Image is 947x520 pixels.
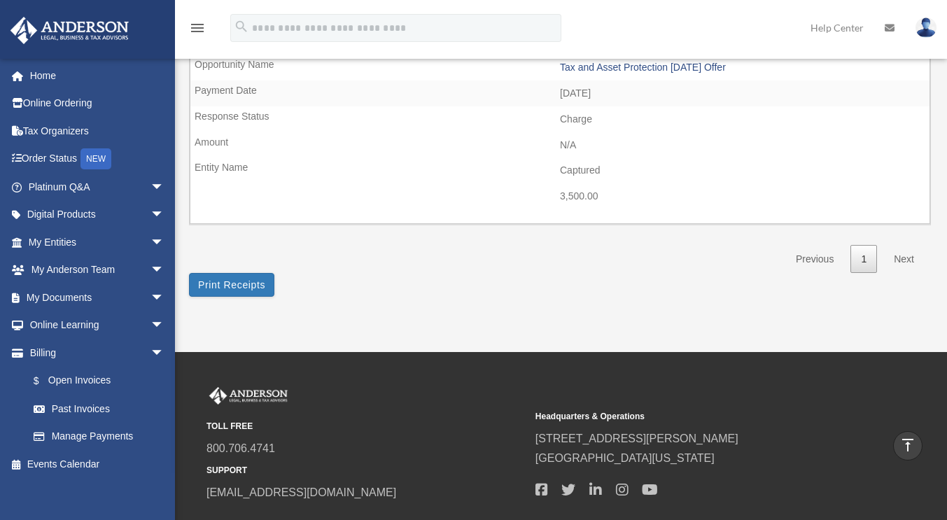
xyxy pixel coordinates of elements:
a: vertical_align_top [893,431,923,461]
a: $Open Invoices [20,367,185,395]
span: arrow_drop_down [150,339,178,367]
a: Billingarrow_drop_down [10,339,185,367]
span: arrow_drop_down [150,256,178,285]
div: Tax and Asset Protection [DATE] Offer [560,62,923,73]
img: User Pic [916,17,937,38]
a: Past Invoices [20,395,178,423]
small: TOLL FREE [206,419,526,434]
a: Next [883,245,925,274]
a: Events Calendar [10,450,185,478]
a: Previous [785,245,844,274]
a: 800.706.4741 [206,442,275,454]
a: Home [10,62,185,90]
a: My Documentsarrow_drop_down [10,283,185,311]
i: search [234,19,249,34]
a: Manage Payments [20,423,185,451]
i: vertical_align_top [899,437,916,454]
img: Anderson Advisors Platinum Portal [6,17,133,44]
a: Platinum Q&Aarrow_drop_down [10,173,185,201]
a: My Anderson Teamarrow_drop_down [10,256,185,284]
span: arrow_drop_down [150,283,178,312]
div: NEW [80,148,111,169]
a: Online Ordering [10,90,185,118]
a: Order StatusNEW [10,145,185,174]
a: [STREET_ADDRESS][PERSON_NAME] [535,433,738,444]
td: [DATE] [190,80,930,107]
img: Anderson Advisors Platinum Portal [206,387,290,405]
td: 3,500.00 [190,183,930,210]
span: arrow_drop_down [150,173,178,202]
a: My Entitiesarrow_drop_down [10,228,185,256]
td: Captured [190,157,930,184]
button: Print Receipts [189,273,274,297]
span: arrow_drop_down [150,311,178,340]
a: [GEOGRAPHIC_DATA][US_STATE] [535,452,715,464]
small: Headquarters & Operations [535,409,855,424]
a: Online Learningarrow_drop_down [10,311,185,339]
a: menu [189,24,206,36]
i: menu [189,20,206,36]
small: SUPPORT [206,463,526,478]
a: Digital Productsarrow_drop_down [10,201,185,229]
td: N/A [190,132,930,159]
span: arrow_drop_down [150,201,178,230]
a: Tax Organizers [10,117,185,145]
a: [EMAIL_ADDRESS][DOMAIN_NAME] [206,486,396,498]
span: arrow_drop_down [150,228,178,257]
span: $ [41,372,48,390]
td: Charge [190,106,930,133]
a: 1 [850,245,877,274]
